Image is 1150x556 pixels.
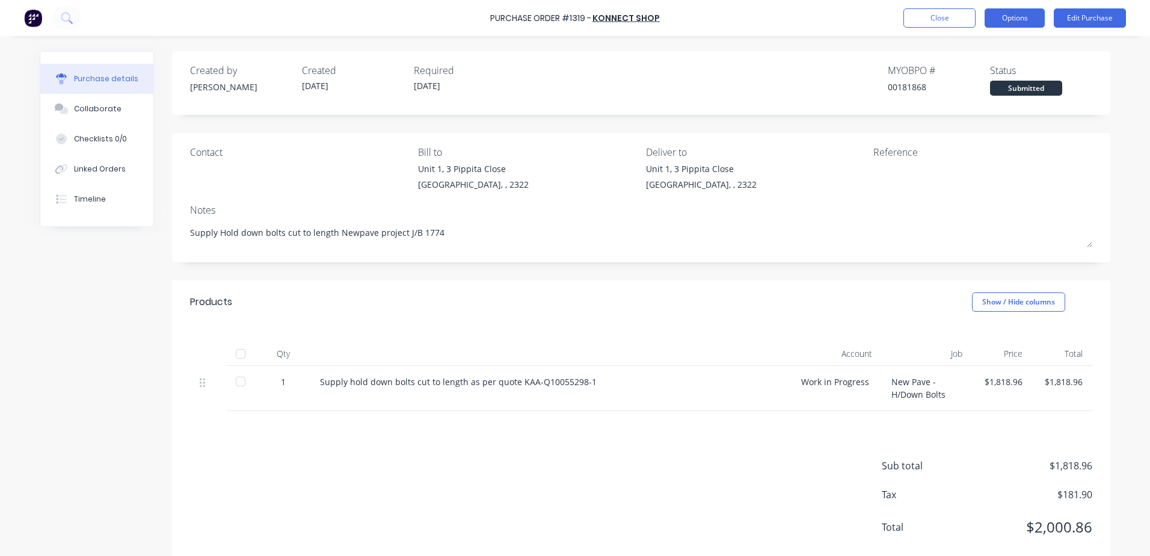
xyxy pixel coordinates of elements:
div: New Pave - H/Down Bolts [882,366,972,411]
button: Checklists 0/0 [40,124,153,154]
a: Konnect Shop [592,12,660,24]
div: Job [882,342,972,366]
div: Collaborate [74,103,121,114]
div: Purchase details [74,73,138,84]
div: Required [414,63,516,78]
div: Linked Orders [74,164,126,175]
button: Show / Hide columns [972,292,1065,312]
button: Options [985,8,1045,28]
div: Purchase Order #1319 - [490,12,591,25]
div: Total [1032,342,1092,366]
div: Status [990,63,1092,78]
div: Unit 1, 3 Pippita Close [646,162,757,175]
div: [GEOGRAPHIC_DATA], , 2322 [646,178,757,191]
button: Edit Purchase [1054,8,1126,28]
button: Timeline [40,184,153,214]
div: 00181868 [888,81,990,93]
span: Tax [882,487,972,502]
div: [GEOGRAPHIC_DATA], , 2322 [418,178,529,191]
div: $1,818.96 [982,375,1022,388]
span: $2,000.86 [972,516,1092,538]
div: MYOB PO # [888,63,990,78]
div: Products [190,295,232,309]
div: Price [972,342,1032,366]
span: Sub total [882,459,972,473]
div: Notes [190,203,1092,217]
button: Linked Orders [40,154,153,184]
div: Bill to [418,145,637,159]
span: $181.90 [972,487,1092,502]
div: Submitted [990,81,1062,96]
div: [PERSON_NAME] [190,81,292,93]
div: Reference [873,145,1092,159]
textarea: Supply Hold down bolts cut to length Newpave project J/B 1774 [190,220,1092,247]
div: Supply hold down bolts cut to length as per quote KAA-Q10055298-1 [320,375,782,388]
div: Qty [256,342,310,366]
button: Purchase details [40,64,153,94]
span: $1,818.96 [972,459,1092,473]
div: $1,818.96 [1042,375,1083,388]
div: Unit 1, 3 Pippita Close [418,162,529,175]
div: Timeline [74,194,106,205]
div: Checklists 0/0 [74,134,127,144]
div: Created by [190,63,292,78]
div: Work in Progress [792,366,882,411]
div: Account [792,342,882,366]
div: Contact [190,145,409,159]
img: Factory [24,9,42,27]
button: Collaborate [40,94,153,124]
button: Close [903,8,976,28]
span: Total [882,520,972,534]
div: Deliver to [646,145,865,159]
div: 1 [266,375,301,388]
div: Created [302,63,404,78]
